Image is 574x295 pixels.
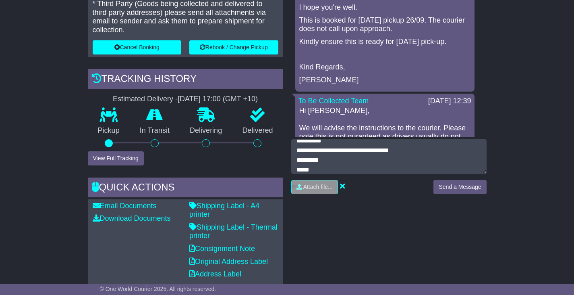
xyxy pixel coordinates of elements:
[299,76,470,85] p: [PERSON_NAME]
[299,107,470,176] p: Hi [PERSON_NAME], We will advise the instructions to the courier. Please note this is not gurante...
[88,178,283,199] div: Quick Actions
[180,126,232,135] p: Delivering
[178,95,258,104] div: [DATE] 17:00 (GMT +10)
[189,202,259,219] a: Shipping Label - A4 printer
[428,97,471,106] div: [DATE] 12:39
[189,223,278,240] a: Shipping Label - Thermal printer
[299,16,470,33] p: This is booked for [DATE] pickup 26/09. The courier does not call upon approach.
[93,40,182,54] button: Cancel Booking
[88,95,283,104] div: Estimated Delivery -
[232,126,283,135] p: Delivered
[88,151,144,165] button: View Full Tracking
[299,3,470,12] p: I hope you're well.
[189,270,241,278] a: Address Label
[298,97,369,105] a: To Be Collected Team
[299,38,470,46] p: Kindly ensure this is ready for [DATE] pick-up.
[93,214,171,222] a: Download Documents
[189,40,278,54] button: Rebook / Change Pickup
[189,245,255,253] a: Consignment Note
[130,126,180,135] p: In Transit
[189,257,268,266] a: Original Address Label
[433,180,486,194] button: Send a Message
[88,69,283,91] div: Tracking history
[88,126,130,135] p: Pickup
[93,202,157,210] a: Email Documents
[100,286,216,292] span: © One World Courier 2025. All rights reserved.
[299,63,470,72] p: Kind Regards,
